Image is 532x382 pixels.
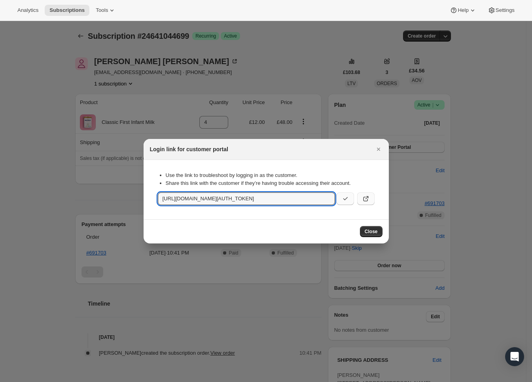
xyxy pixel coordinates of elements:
button: Settings [483,5,519,16]
span: Close [365,228,378,235]
span: Analytics [17,7,38,13]
span: Help [458,7,468,13]
h2: Login link for customer portal [150,145,228,153]
button: Close [373,144,384,155]
button: Analytics [13,5,43,16]
button: Subscriptions [45,5,89,16]
button: Close [360,226,382,237]
button: Tools [91,5,121,16]
li: Use the link to troubleshoot by logging in as the customer. [166,171,375,179]
div: Open Intercom Messenger [505,347,524,366]
span: Subscriptions [49,7,85,13]
span: Tools [96,7,108,13]
li: Share this link with the customer if they’re having trouble accessing their account. [166,179,375,187]
span: Settings [496,7,515,13]
button: Help [445,5,481,16]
